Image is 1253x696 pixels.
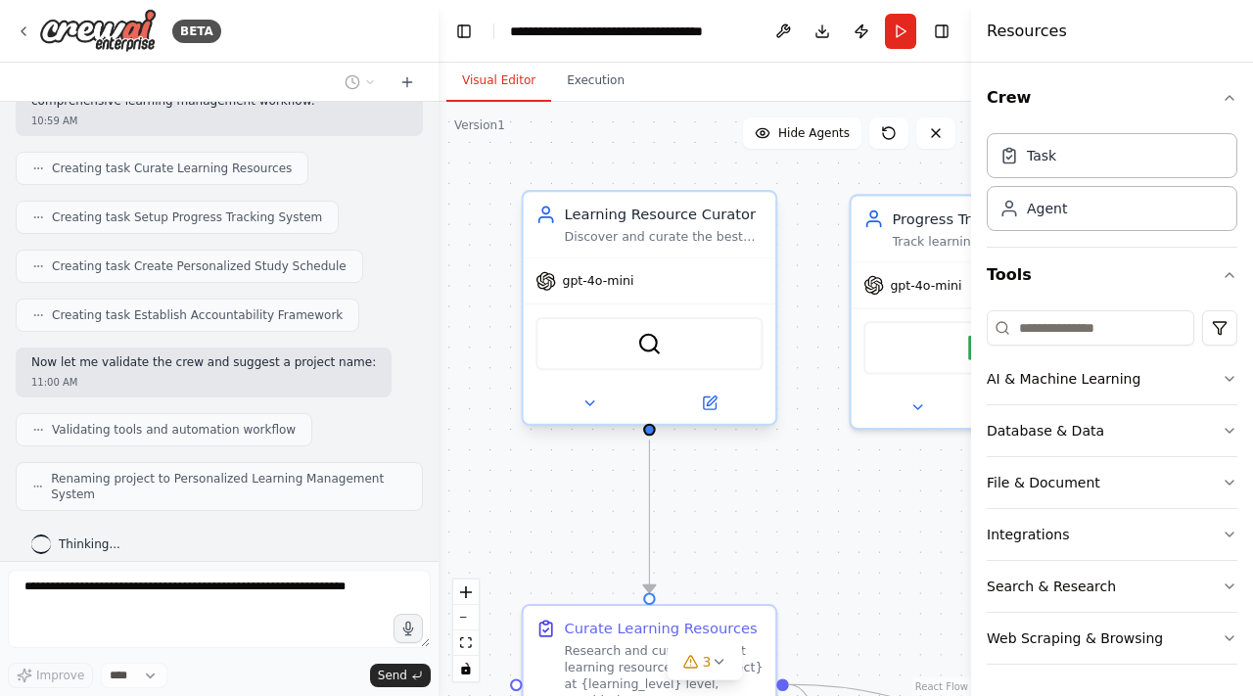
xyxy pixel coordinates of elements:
[378,668,407,683] span: Send
[928,18,955,45] button: Hide right sidebar
[453,656,479,681] button: toggle interactivity
[172,20,221,43] div: BETA
[987,457,1237,508] button: File & Document
[59,536,120,552] span: Thinking...
[450,18,478,45] button: Hide left sidebar
[52,161,292,176] span: Creating task Curate Learning Resources
[987,70,1237,125] button: Crew
[987,561,1237,612] button: Search & Research
[370,664,431,687] button: Send
[743,117,861,149] button: Hide Agents
[703,652,712,672] span: 3
[1027,146,1056,165] div: Task
[987,20,1067,43] h4: Resources
[987,125,1237,247] div: Crew
[987,353,1237,404] button: AI & Machine Learning
[453,630,479,656] button: fit view
[987,248,1237,302] button: Tools
[51,471,406,502] span: Renaming project to Personalized Learning Management System
[52,422,296,438] span: Validating tools and automation workflow
[892,233,1091,250] div: Track learning progress for {subject} courses and materials, record completed modules, time spent...
[453,605,479,630] button: zoom out
[915,681,968,692] a: React Flow attribution
[565,205,764,225] div: Learning Resource Curator
[52,209,322,225] span: Creating task Setup Progress Tracking System
[453,580,479,605] button: zoom in
[39,9,157,53] img: Logo
[778,125,850,141] span: Hide Agents
[562,273,633,290] span: gpt-4o-mini
[565,619,758,639] div: Curate Learning Resources
[551,61,640,102] button: Execution
[337,70,384,94] button: Switch to previous chat
[8,663,93,688] button: Improve
[987,509,1237,560] button: Integrations
[36,668,84,683] span: Improve
[850,194,1106,430] div: Progress TrackerTrack learning progress for {subject} courses and materials, record completed mod...
[1027,199,1067,218] div: Agent
[522,194,778,430] div: Learning Resource CuratorDiscover and curate the best learning resources for {subject} based on {...
[892,209,1091,229] div: Progress Tracker
[987,302,1237,680] div: Tools
[453,580,479,681] div: React Flow controls
[394,614,423,643] button: Click to speak your automation idea
[987,613,1237,664] button: Web Scraping & Browsing
[637,332,662,356] img: SerperDevTool
[392,70,423,94] button: Start a new chat
[52,258,347,274] span: Creating task Create Personalized Study Schedule
[52,307,343,323] span: Creating task Establish Accountability Framework
[639,441,660,593] g: Edge from 77434e95-00b1-4b50-b177-c978f41eb295 to 86d6c10a-47ba-460f-90c2-ce11a0551ac6
[565,229,764,246] div: Discover and curate the best learning resources for {subject} based on {learning_level} and {lear...
[651,391,766,415] button: Open in side panel
[890,277,961,294] span: gpt-4o-mini
[668,644,743,680] button: 3
[510,22,730,41] nav: breadcrumb
[31,114,407,128] div: 10:59 AM
[31,355,376,371] p: Now let me validate the crew and suggest a project name:
[446,61,551,102] button: Visual Editor
[987,405,1237,456] button: Database & Data
[31,375,376,390] div: 11:00 AM
[454,117,505,133] div: Version 1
